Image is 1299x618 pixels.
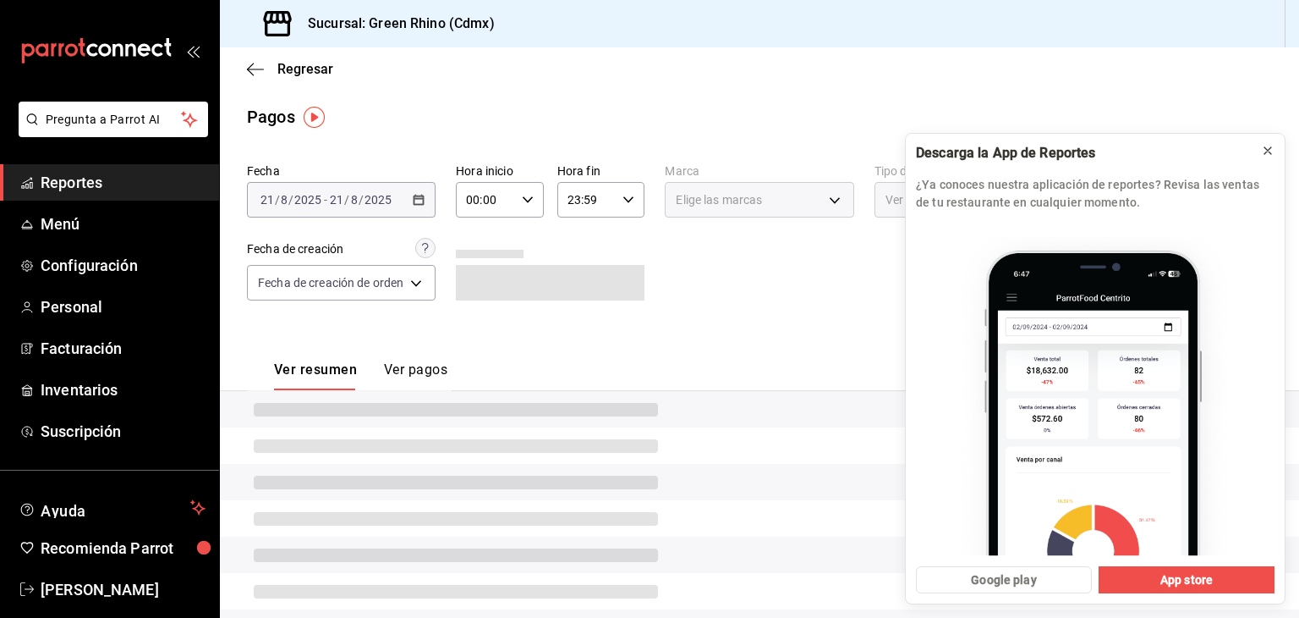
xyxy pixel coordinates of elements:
[916,144,1247,163] div: Descarga la App de Reportes
[1099,566,1274,593] button: App store
[874,165,1063,177] label: Tipo de pago
[247,165,436,177] label: Fecha
[364,193,392,207] input: ----
[41,378,206,401] span: Inventarios
[557,165,645,177] label: Hora fin
[329,193,344,207] input: --
[288,193,293,207] span: /
[359,193,364,207] span: /
[275,193,280,207] span: /
[41,420,206,443] span: Suscripción
[247,104,295,130] div: Pagos
[885,191,937,208] span: Ver todos
[274,361,357,390] button: Ver resumen
[665,165,853,177] label: Marca
[247,240,343,258] div: Fecha de creación
[41,578,206,601] span: [PERSON_NAME]
[294,14,495,34] h3: Sucursal: Green Rhino (Cdmx)
[258,274,403,291] span: Fecha de creación de orden
[19,102,208,137] button: Pregunta a Parrot AI
[456,165,544,177] label: Hora inicio
[1160,571,1213,589] span: App store
[344,193,349,207] span: /
[916,566,1092,593] button: Google play
[260,193,275,207] input: --
[676,191,762,208] span: Elige las marcas
[304,107,325,128] img: Tooltip marker
[384,361,447,390] button: Ver pagos
[41,498,184,518] span: Ayuda
[186,44,200,58] button: open_drawer_menu
[274,361,447,390] div: navigation tabs
[324,193,327,207] span: -
[971,571,1036,589] span: Google play
[41,254,206,277] span: Configuración
[916,176,1274,212] p: ¿Ya conoces nuestra aplicación de reportes? Revisa las ventas de tu restaurante en cualquier mome...
[41,171,206,194] span: Reportes
[12,123,208,141] a: Pregunta a Parrot AI
[293,193,322,207] input: ----
[41,337,206,360] span: Facturación
[247,61,333,77] button: Regresar
[280,193,288,207] input: --
[350,193,359,207] input: --
[277,61,333,77] span: Regresar
[916,222,1274,556] img: parrot app_2.png
[41,537,206,560] span: Recomienda Parrot
[46,111,182,129] span: Pregunta a Parrot AI
[41,212,206,235] span: Menú
[41,295,206,318] span: Personal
